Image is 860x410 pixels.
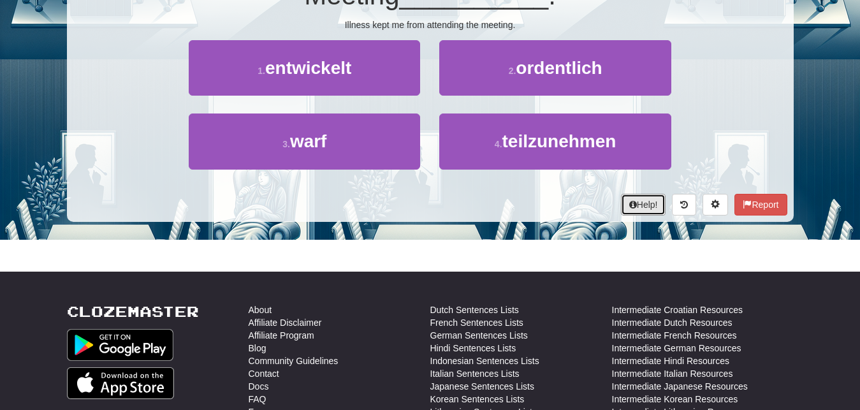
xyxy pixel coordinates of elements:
a: French Sentences Lists [430,316,523,329]
small: 1 . [258,66,265,76]
a: Affiliate Disclaimer [249,316,322,329]
button: Report [734,194,787,216]
a: Intermediate Korean Resources [612,393,738,406]
button: 2.ordentlich [439,40,671,96]
small: 4 . [495,139,502,149]
button: Help! [621,194,666,216]
div: Illness kept me from attending the meeting. [73,18,787,31]
span: ordentlich [516,58,602,78]
span: teilzunehmen [502,131,616,151]
a: Hindi Sentences Lists [430,342,516,355]
small: 3 . [282,139,290,149]
a: Korean Sentences Lists [430,393,525,406]
small: 2 . [509,66,516,76]
a: German Sentences Lists [430,329,528,342]
button: 4.teilzunehmen [439,113,671,169]
a: Docs [249,380,269,393]
img: Get it on Google Play [67,329,174,361]
a: Intermediate German Resources [612,342,741,355]
a: Indonesian Sentences Lists [430,355,539,367]
span: entwickelt [265,58,351,78]
a: Affiliate Program [249,329,314,342]
a: Community Guidelines [249,355,339,367]
a: Intermediate French Resources [612,329,737,342]
a: Italian Sentences Lists [430,367,520,380]
span: warf [290,131,327,151]
a: Intermediate Italian Resources [612,367,733,380]
button: 3.warf [189,113,420,169]
a: FAQ [249,393,266,406]
a: Intermediate Dutch Resources [612,316,732,329]
a: Clozemaster [67,304,199,319]
a: Contact [249,367,279,380]
button: Round history (alt+y) [672,194,696,216]
button: 1.entwickelt [189,40,420,96]
a: Blog [249,342,266,355]
a: Japanese Sentences Lists [430,380,534,393]
a: Intermediate Hindi Resources [612,355,729,367]
img: Get it on App Store [67,367,175,399]
a: Intermediate Croatian Resources [612,304,743,316]
a: About [249,304,272,316]
a: Dutch Sentences Lists [430,304,519,316]
a: Intermediate Japanese Resources [612,380,748,393]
